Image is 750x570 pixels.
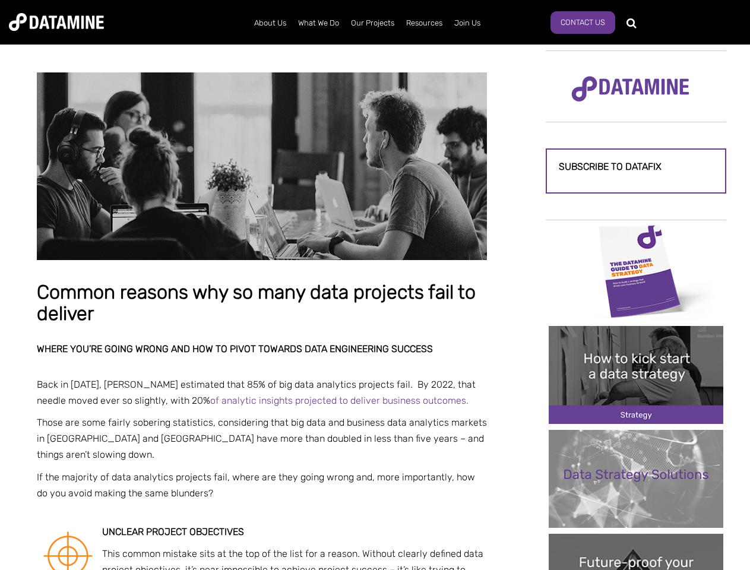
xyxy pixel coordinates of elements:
[448,8,486,39] a: Join Us
[210,395,469,406] a: of analytic insights projected to deliver business outcomes.
[549,221,723,319] img: Data Strategy Cover thumbnail
[400,8,448,39] a: Resources
[550,11,615,34] a: Contact Us
[549,430,723,528] img: 202408 Data Strategy Solutions feature image
[564,68,697,110] img: Datamine Logo No Strapline - Purple
[345,8,400,39] a: Our Projects
[292,8,345,39] a: What We Do
[248,8,292,39] a: About Us
[37,414,487,463] p: Those are some fairly sobering statistics, considering that big data and business data analytics ...
[549,326,723,424] img: 20241212 How to kick start a data strategy-2
[37,72,487,260] img: Common reasons why so many data projects fail to deliver
[559,161,713,172] h3: Subscribe to datafix
[37,282,487,324] h1: Common reasons why so many data projects fail to deliver
[9,13,104,31] img: Datamine
[102,526,244,537] strong: Unclear project objectives
[37,469,487,501] p: If the majority of data analytics projects fail, where are they going wrong and, more importantly...
[37,376,487,408] p: Back in [DATE], [PERSON_NAME] estimated that 85% of big data analytics projects fail. By 2022, th...
[37,344,487,354] h2: Where you’re going wrong and how to pivot towards data engineering success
